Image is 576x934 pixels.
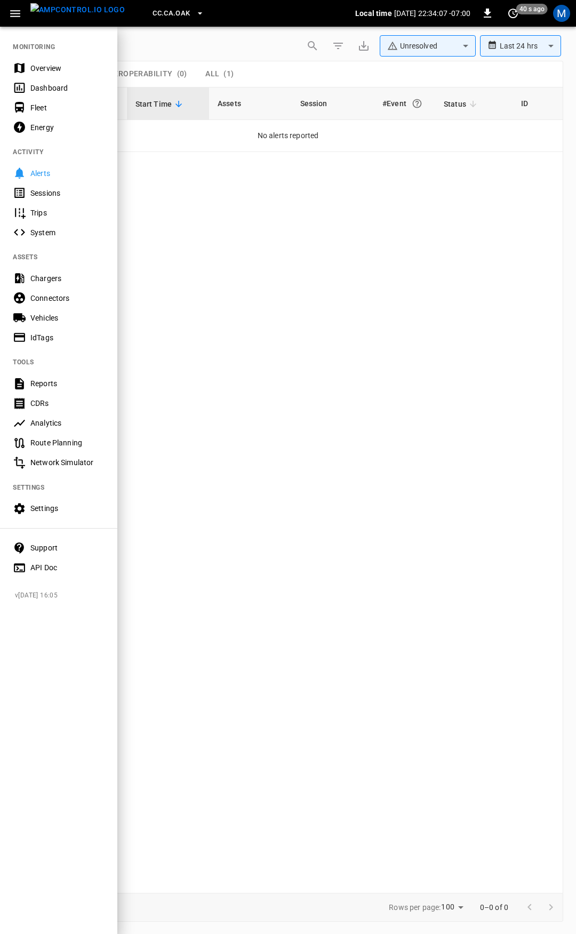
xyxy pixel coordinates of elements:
[30,227,105,238] div: System
[355,8,392,19] p: Local time
[30,437,105,448] div: Route Planning
[553,5,570,22] div: profile-icon
[505,5,522,22] button: set refresh interval
[30,3,125,17] img: ampcontrol.io logo
[30,168,105,179] div: Alerts
[30,313,105,323] div: Vehicles
[30,562,105,573] div: API Doc
[30,122,105,133] div: Energy
[30,378,105,389] div: Reports
[30,207,105,218] div: Trips
[394,8,470,19] p: [DATE] 22:34:07 -07:00
[30,293,105,304] div: Connectors
[30,418,105,428] div: Analytics
[30,542,105,553] div: Support
[15,590,109,601] span: v [DATE] 16:05
[516,4,548,14] span: 40 s ago
[30,503,105,514] div: Settings
[153,7,190,20] span: CC.CA.OAK
[30,332,105,343] div: IdTags
[30,188,105,198] div: Sessions
[30,63,105,74] div: Overview
[30,273,105,284] div: Chargers
[30,102,105,113] div: Fleet
[30,83,105,93] div: Dashboard
[30,457,105,468] div: Network Simulator
[30,398,105,409] div: CDRs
